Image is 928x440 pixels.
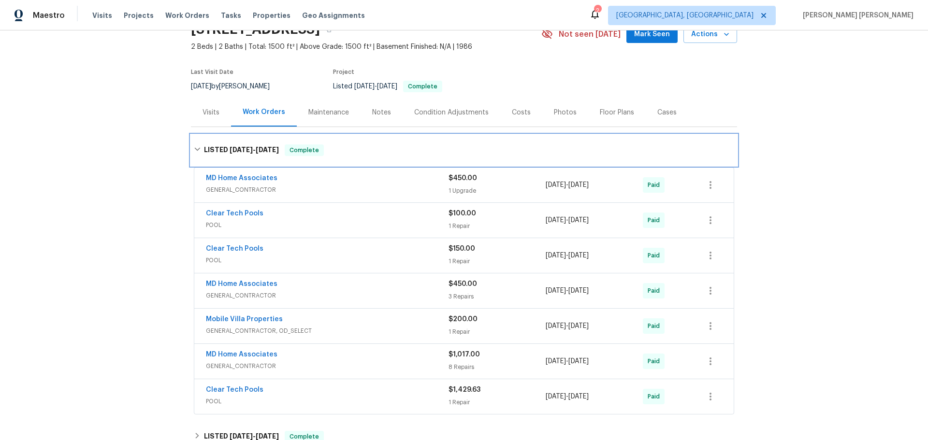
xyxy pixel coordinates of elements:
[165,11,209,20] span: Work Orders
[546,217,566,224] span: [DATE]
[206,255,449,265] span: POOL
[568,287,589,294] span: [DATE]
[546,252,566,259] span: [DATE]
[92,11,112,20] span: Visits
[333,69,354,75] span: Project
[302,11,365,20] span: Geo Assignments
[616,11,754,20] span: [GEOGRAPHIC_DATA], [GEOGRAPHIC_DATA]
[568,252,589,259] span: [DATE]
[449,221,546,231] div: 1 Repair
[449,292,546,301] div: 3 Repairs
[191,69,233,75] span: Last Visit Date
[449,175,477,182] span: $450.00
[648,321,664,331] span: Paid
[546,287,566,294] span: [DATE]
[449,397,546,407] div: 1 Repair
[204,144,279,156] h6: LISTED
[449,386,480,393] span: $1,429.63
[683,26,737,43] button: Actions
[568,393,589,400] span: [DATE]
[648,215,664,225] span: Paid
[206,291,449,300] span: GENERAL_CONTRACTOR
[230,433,279,440] span: -
[206,316,283,323] a: Mobile Villa Properties
[626,26,678,43] button: Mark Seen
[546,321,589,331] span: -
[691,28,729,41] span: Actions
[559,29,621,39] span: Not seen [DATE]
[546,358,566,365] span: [DATE]
[546,182,566,188] span: [DATE]
[554,108,577,117] div: Photos
[546,286,589,296] span: -
[308,108,349,117] div: Maintenance
[206,351,277,358] a: MD Home Associates
[512,108,531,117] div: Costs
[648,286,664,296] span: Paid
[449,210,476,217] span: $100.00
[449,327,546,337] div: 1 Repair
[191,42,541,52] span: 2 Beds | 2 Baths | Total: 1500 ft² | Above Grade: 1500 ft² | Basement Finished: N/A | 1986
[191,83,211,90] span: [DATE]
[206,326,449,336] span: GENERAL_CONTRACTOR, OD_SELECT
[377,83,397,90] span: [DATE]
[449,245,475,252] span: $150.00
[206,361,449,371] span: GENERAL_CONTRACTOR
[568,217,589,224] span: [DATE]
[449,316,478,323] span: $200.00
[206,281,277,287] a: MD Home Associates
[243,107,285,117] div: Work Orders
[594,6,601,15] div: 2
[256,146,279,153] span: [DATE]
[648,180,664,190] span: Paid
[221,12,241,19] span: Tasks
[568,182,589,188] span: [DATE]
[354,83,397,90] span: -
[568,358,589,365] span: [DATE]
[206,210,263,217] a: Clear Tech Pools
[354,83,375,90] span: [DATE]
[546,215,589,225] span: -
[414,108,489,117] div: Condition Adjustments
[799,11,913,20] span: [PERSON_NAME] [PERSON_NAME]
[230,146,253,153] span: [DATE]
[546,251,589,260] span: -
[33,11,65,20] span: Maestro
[230,433,253,440] span: [DATE]
[206,245,263,252] a: Clear Tech Pools
[546,180,589,190] span: -
[648,356,664,366] span: Paid
[203,108,219,117] div: Visits
[404,84,441,89] span: Complete
[230,146,279,153] span: -
[191,81,281,92] div: by [PERSON_NAME]
[634,28,670,41] span: Mark Seen
[449,281,477,287] span: $450.00
[286,145,323,155] span: Complete
[600,108,634,117] div: Floor Plans
[546,356,589,366] span: -
[449,186,546,196] div: 1 Upgrade
[333,83,442,90] span: Listed
[657,108,677,117] div: Cases
[206,397,449,406] span: POOL
[648,251,664,260] span: Paid
[206,386,263,393] a: Clear Tech Pools
[449,351,480,358] span: $1,017.00
[124,11,154,20] span: Projects
[648,392,664,401] span: Paid
[546,323,566,329] span: [DATE]
[449,256,546,266] div: 1 Repair
[546,392,589,401] span: -
[568,323,589,329] span: [DATE]
[191,135,737,166] div: LISTED [DATE]-[DATE]Complete
[449,362,546,372] div: 8 Repairs
[206,185,449,195] span: GENERAL_CONTRACTOR
[191,25,320,34] h2: [STREET_ADDRESS]
[372,108,391,117] div: Notes
[206,175,277,182] a: MD Home Associates
[546,393,566,400] span: [DATE]
[206,220,449,230] span: POOL
[253,11,290,20] span: Properties
[256,433,279,440] span: [DATE]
